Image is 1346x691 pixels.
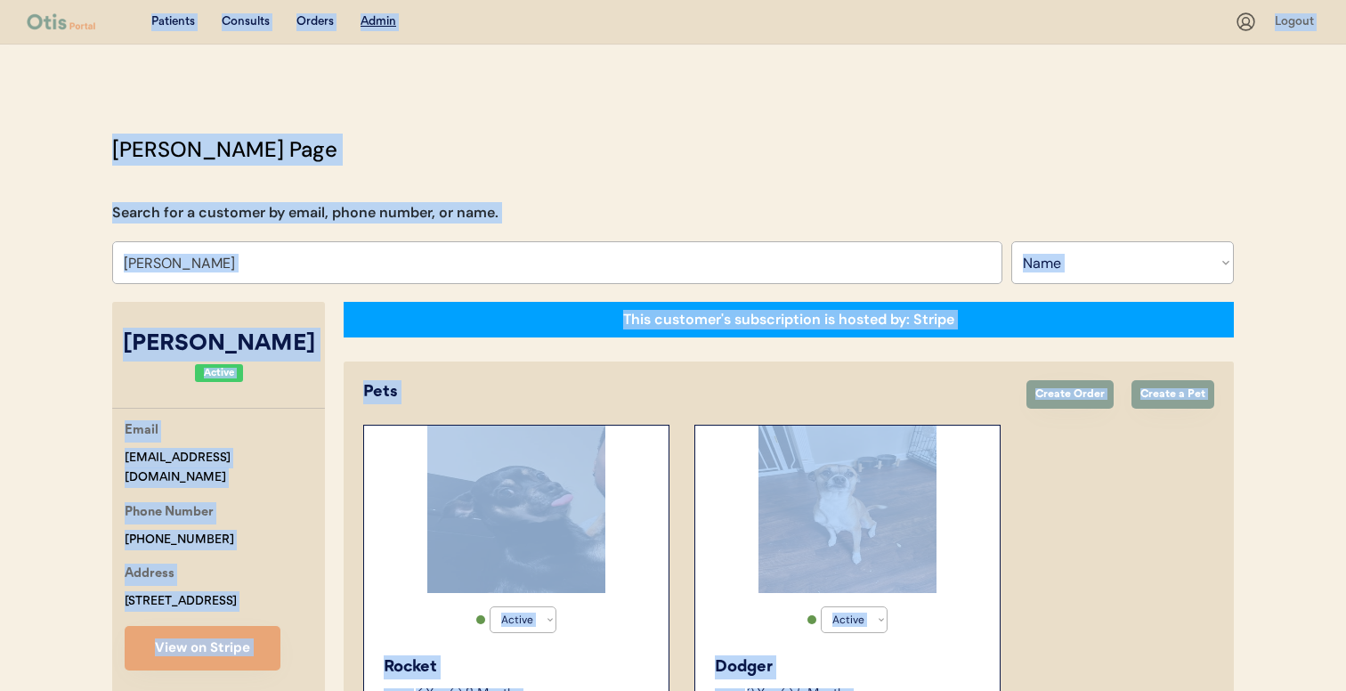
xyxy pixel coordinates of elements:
div: Search for a customer by email, phone number, or name. [112,202,499,224]
div: [PHONE_NUMBER] [125,530,234,550]
img: rocket%20face.jpg [427,426,605,593]
div: Patients [151,13,195,31]
div: Consults [222,13,270,31]
u: Admin [361,15,396,28]
div: [EMAIL_ADDRESS][DOMAIN_NAME] [125,448,325,489]
div: Address [125,564,174,586]
div: This customer's subscription is hosted by: Stripe [623,310,954,329]
button: View on Stripe [125,626,280,671]
div: Orders [296,13,334,31]
button: Create Order [1026,380,1114,409]
div: Phone Number [125,502,214,524]
div: Rocket [384,655,651,679]
div: [PERSON_NAME] [112,328,325,362]
div: [STREET_ADDRESS] [125,591,237,612]
img: mms-MM8bd4a979db615e596e24b6e9b24f629d-21e24ff8-3b63-4fca-ae31-fa5088a6af0f.jpeg [758,426,937,593]
input: Search by name [112,241,1002,284]
div: [PERSON_NAME] Page [112,134,337,166]
div: Dodger [715,655,982,679]
div: Logout [1275,13,1319,31]
button: Create a Pet [1131,380,1214,409]
div: Email [125,420,158,443]
div: Pets [363,380,1009,404]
